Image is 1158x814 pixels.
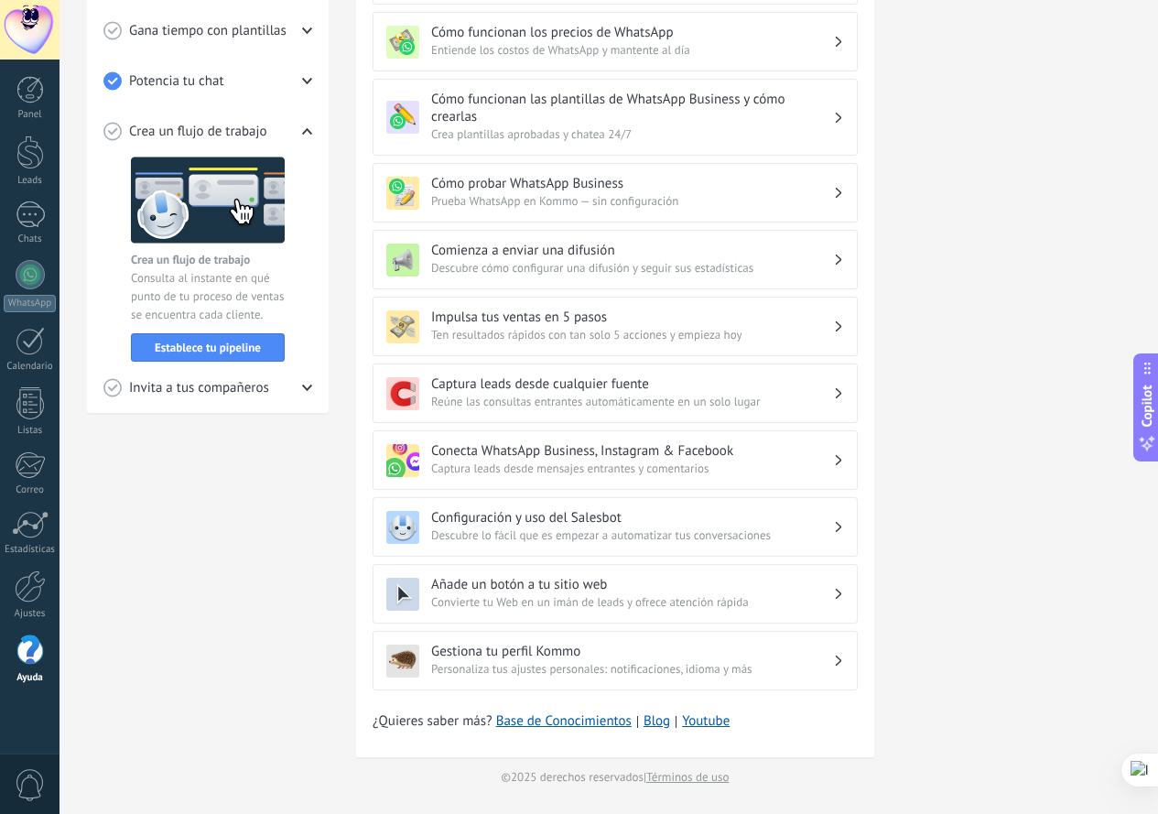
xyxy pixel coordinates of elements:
[431,259,833,277] span: Descubre cómo configurar una difusión y seguir sus estadísticas
[1138,385,1156,427] span: Copilot
[646,769,729,785] a: Términos de uso
[431,526,833,545] span: Descubre lo fácil que es empezar a automatizar tus conversaciones
[131,157,285,244] img: create a workflow image
[131,333,285,362] button: Establece tu pipeline
[431,442,833,460] h3: Conecta WhatsApp Business, Instagram & Facebook
[129,22,287,40] span: Gana tiempo con plantillas
[431,509,833,526] h3: Configuración y uso del Salesbot
[4,484,57,496] div: Correo
[431,192,833,211] span: Prueba WhatsApp en Kommo — sin configuración
[431,91,833,125] h3: Cómo funcionan las plantillas de WhatsApp Business y cómo crearlas
[682,712,730,730] a: Youtube
[4,233,57,245] div: Chats
[431,125,833,144] span: Crea plantillas aprobadas y chatea 24/7
[431,41,833,60] span: Entiende los costos de WhatsApp y mantente al día
[644,712,670,731] a: Blog
[4,175,57,187] div: Leads
[155,342,261,354] span: Establece tu pipeline
[431,375,833,393] h3: Captura leads desde cualquier fuente
[431,576,833,593] h3: Añade un botón a tu sitio web
[4,425,57,437] div: Listas
[4,361,57,373] div: Calendario
[431,242,833,259] h3: Comienza a enviar una difusión
[4,544,57,556] div: Estadísticas
[431,24,833,41] h3: Cómo funcionan los precios de WhatsApp
[431,326,833,344] span: Ten resultados rápidos con tan solo 5 acciones y empieza hoy
[496,712,632,731] a: Base de Conocimientos
[4,295,56,312] div: WhatsApp
[129,72,224,91] span: Potencia tu chat
[431,175,833,192] h3: Cómo probar WhatsApp Business
[131,251,250,269] span: Crea un flujo de trabajo
[129,379,269,397] span: Invita a tus compañeros
[129,123,267,141] span: Crea un flujo de trabajo
[373,712,730,731] span: ¿Quieres saber más?
[131,269,285,324] span: Consulta al instante en qué punto de tu proceso de ventas se encuentra cada cliente.
[431,460,833,478] span: Captura leads desde mensajes entrantes y comentarios
[431,660,833,678] span: Personaliza tus ajustes personales: notificaciones, idioma y más
[4,672,57,684] div: Ayuda
[431,309,833,326] h3: Impulsa tus ventas en 5 pasos
[4,608,57,620] div: Ajustes
[431,643,833,660] h3: Gestiona tu perfil Kommo
[4,109,57,121] div: Panel
[431,593,833,612] span: Convierte tu Web en un imán de leads y ofrece atención rápida
[502,768,730,787] span: © 2025 derechos reservados |
[431,393,833,411] span: Reúne las consultas entrantes automáticamente en un solo lugar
